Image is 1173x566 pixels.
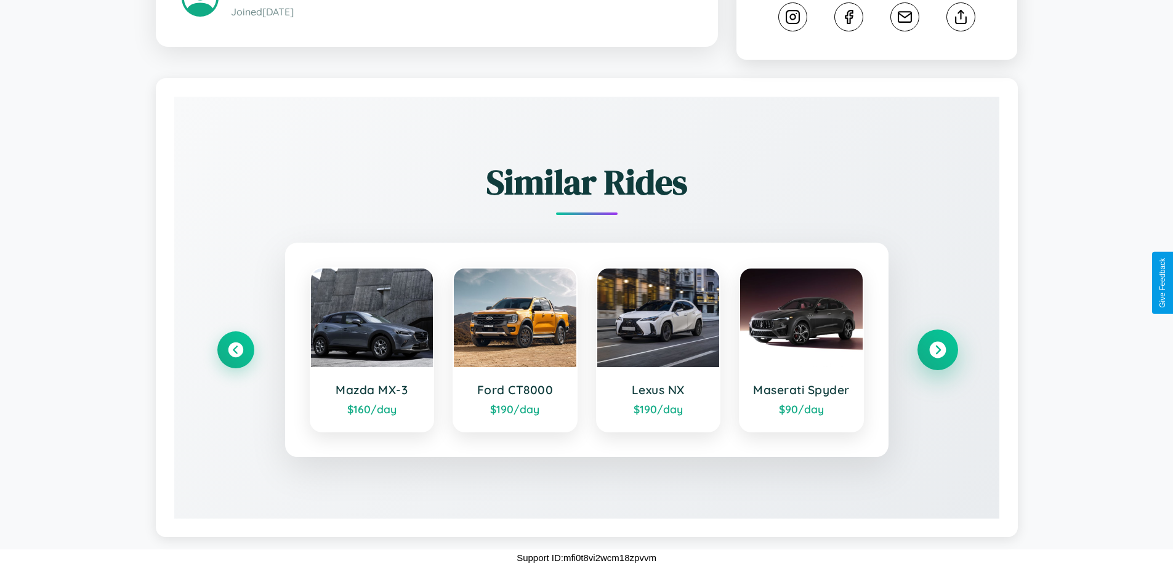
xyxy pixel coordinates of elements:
h3: Ford CT8000 [466,382,564,397]
a: Mazda MX-3$160/day [310,267,435,432]
h3: Mazda MX-3 [323,382,421,397]
a: Maserati Spyder$90/day [739,267,864,432]
p: Support ID: mfi0t8vi2wcm18zpvvm [517,549,656,566]
div: Give Feedback [1158,258,1167,308]
div: $ 160 /day [323,402,421,416]
h3: Maserati Spyder [752,382,850,397]
div: $ 190 /day [466,402,564,416]
div: $ 190 /day [610,402,707,416]
a: Lexus NX$190/day [596,267,721,432]
p: Joined [DATE] [231,3,692,21]
h2: Similar Rides [217,158,956,206]
div: $ 90 /day [752,402,850,416]
a: Ford CT8000$190/day [453,267,578,432]
h3: Lexus NX [610,382,707,397]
